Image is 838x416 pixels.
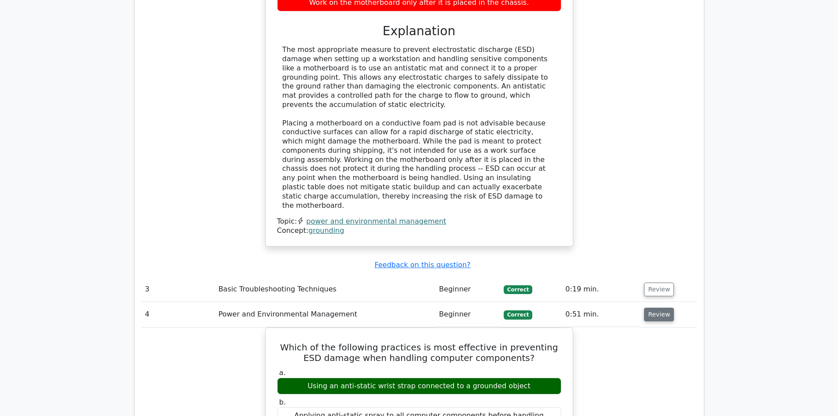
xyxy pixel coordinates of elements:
span: Correct [504,285,532,294]
h3: Explanation [282,24,556,39]
td: Basic Troubleshooting Techniques [215,277,435,302]
td: 0:51 min. [562,302,640,327]
span: a. [279,368,286,377]
div: Concept: [277,226,561,236]
td: Power and Environmental Management [215,302,435,327]
span: Correct [504,310,532,319]
button: Review [644,308,674,321]
button: Review [644,283,674,296]
span: b. [279,398,286,406]
div: Using an anti-static wrist strap connected to a grounded object [277,378,561,395]
td: 0:19 min. [562,277,640,302]
td: Beginner [435,302,500,327]
div: The most appropriate measure to prevent electrostatic discharge (ESD) damage when setting up a wo... [282,45,556,210]
a: grounding [308,226,344,235]
td: 4 [142,302,215,327]
div: Topic: [277,217,561,226]
h5: Which of the following practices is most effective in preventing ESD damage when handling compute... [276,342,562,363]
td: 3 [142,277,215,302]
a: power and environmental management [306,217,446,225]
td: Beginner [435,277,500,302]
a: Feedback on this question? [374,261,470,269]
